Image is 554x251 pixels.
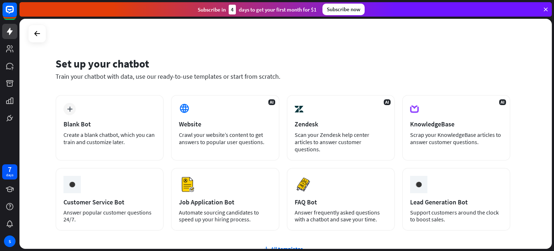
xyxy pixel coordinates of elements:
div: days [6,173,13,178]
div: Website [179,120,271,128]
div: Scrap your KnowledgeBase articles to answer customer questions. [410,131,502,146]
div: FAQ Bot [295,198,387,206]
div: 7 [8,166,12,173]
span: AI [268,99,275,105]
div: Support customers around the clock to boost sales. [410,209,502,223]
div: S [4,235,16,247]
i: plus [67,107,72,112]
div: Train your chatbot with data, use our ready-to-use templates or start from scratch. [56,72,510,81]
div: Subscribe in days to get your first month for $1 [198,5,317,14]
div: Answer popular customer questions 24/7. [63,209,156,223]
div: Lead Generation Bot [410,198,502,206]
div: KnowledgeBase [410,120,502,128]
div: Subscribe now [322,4,365,15]
div: Scan your Zendesk help center articles to answer customer questions. [295,131,387,153]
div: Automate sourcing candidates to speed up your hiring process. [179,209,271,223]
div: Answer frequently asked questions with a chatbot and save your time. [295,209,387,223]
a: 7 days [2,164,17,179]
div: Set up your chatbot [56,57,510,70]
img: ceee058c6cabd4f577f8.gif [412,178,426,191]
div: Create a blank chatbot, which you can train and customize later. [63,131,156,146]
img: ceee058c6cabd4f577f8.gif [65,178,79,191]
div: Customer Service Bot [63,198,156,206]
div: Job Application Bot [179,198,271,206]
span: AI [384,99,391,105]
div: 4 [229,5,236,14]
div: Blank Bot [63,120,156,128]
div: Zendesk [295,120,387,128]
div: Crawl your website’s content to get answers to popular user questions. [179,131,271,146]
span: AI [499,99,506,105]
